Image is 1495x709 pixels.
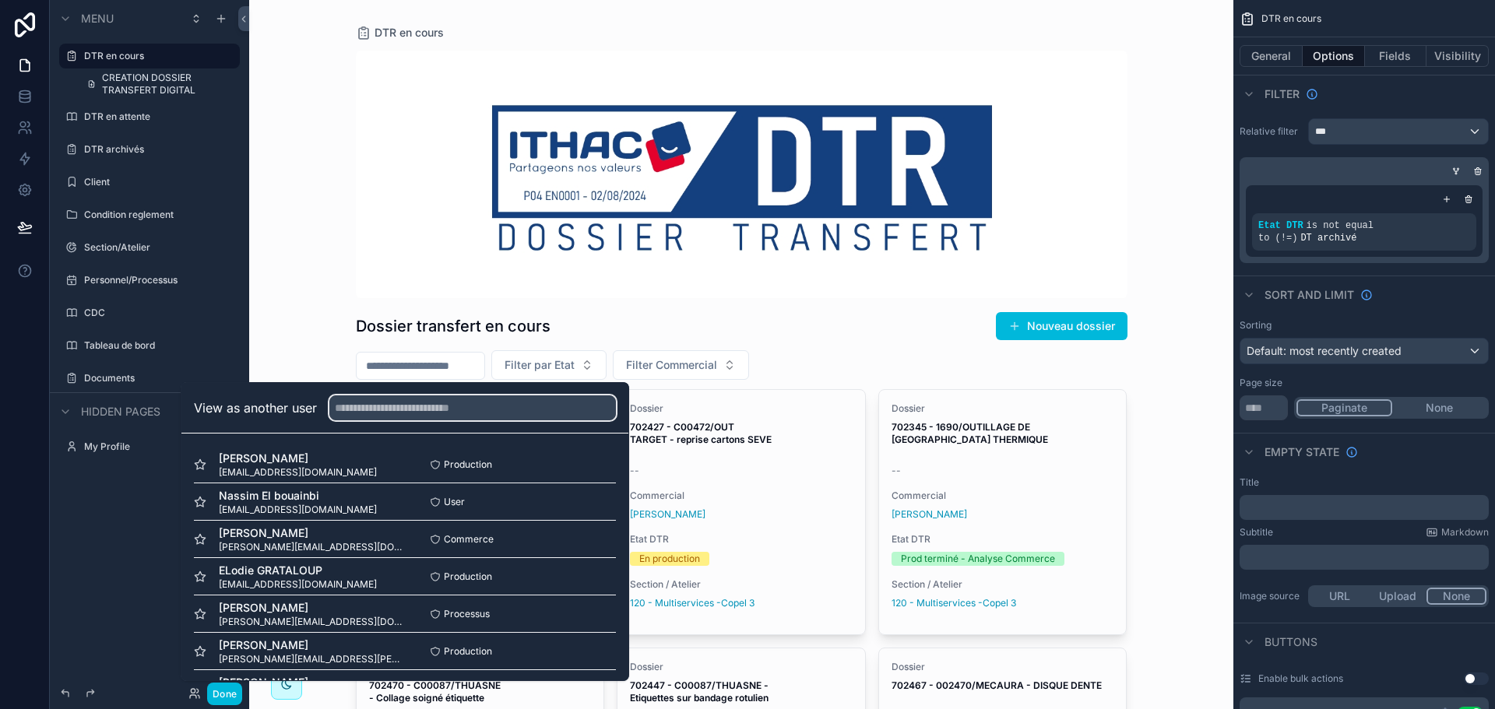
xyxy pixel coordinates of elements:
[444,608,490,620] span: Processus
[1261,12,1321,25] span: DTR en cours
[84,176,230,188] label: Client
[219,600,405,616] span: [PERSON_NAME]
[219,504,377,516] span: [EMAIL_ADDRESS][DOMAIN_NAME]
[1240,338,1489,364] button: Default: most recently created
[84,209,230,221] label: Condition reglement
[84,274,230,286] label: Personnel/Processus
[84,241,230,254] label: Section/Atelier
[84,143,230,156] label: DTR archivés
[1258,672,1343,685] label: Enable bulk actions
[1369,588,1427,605] button: Upload
[1240,319,1272,332] label: Sorting
[84,440,230,453] label: My Profile
[444,496,465,508] span: User
[1240,125,1302,138] label: Relative filter
[78,72,240,97] a: CREATION DOSSIER TRANSFERT DIGITAL
[207,683,242,705] button: Done
[194,398,317,417] h2: View as another user
[1310,588,1369,605] button: URL
[102,72,230,97] span: CREATION DOSSIER TRANSFERT DIGITAL
[1240,476,1259,489] label: Title
[444,645,492,658] span: Production
[1426,588,1486,605] button: None
[84,372,230,384] label: Documents
[81,404,160,419] span: Hidden pages
[81,11,114,26] span: Menu
[219,653,405,665] span: [PERSON_NAME][EMAIL_ADDRESS][PERSON_NAME][DOMAIN_NAME]
[219,488,377,504] span: Nassim El bouainbi
[1258,220,1303,231] span: Etat DTR
[1258,220,1374,244] span: is not equal to (!=)
[1247,344,1402,357] span: Default: most recently created
[1303,45,1365,67] button: Options
[1300,233,1356,244] span: DT archivé
[84,339,230,352] label: Tableau de bord
[444,533,494,546] span: Commerce
[444,458,492,471] span: Production
[219,616,405,628] span: [PERSON_NAME][EMAIL_ADDRESS][DOMAIN_NAME]
[84,307,230,319] label: CDC
[1365,45,1427,67] button: Fields
[1265,444,1339,460] span: Empty state
[1240,377,1282,389] label: Page size
[1265,86,1300,102] span: Filter
[219,637,405,653] span: [PERSON_NAME]
[219,563,377,578] span: ELodie GRATALOUP
[1296,399,1392,416] button: Paginate
[219,525,405,541] span: [PERSON_NAME]
[84,111,230,123] label: DTR en attente
[219,466,377,479] span: [EMAIL_ADDRESS][DOMAIN_NAME]
[1240,526,1273,539] label: Subtitle
[1265,634,1317,650] span: Buttons
[444,570,492,583] span: Production
[1426,45,1489,67] button: Visibility
[219,451,377,466] span: [PERSON_NAME]
[1240,590,1302,602] label: Image source
[1441,526,1489,539] span: Markdown
[1426,526,1489,539] a: Markdown
[1240,545,1489,570] div: scrollable content
[1265,287,1354,303] span: Sort And Limit
[219,578,377,591] span: [EMAIL_ADDRESS][DOMAIN_NAME]
[1392,399,1486,416] button: None
[219,675,405,690] span: [PERSON_NAME]
[1240,45,1303,67] button: General
[1240,495,1489,520] div: scrollable content
[219,541,405,553] span: [PERSON_NAME][EMAIL_ADDRESS][DOMAIN_NAME]
[84,50,230,62] label: DTR en cours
